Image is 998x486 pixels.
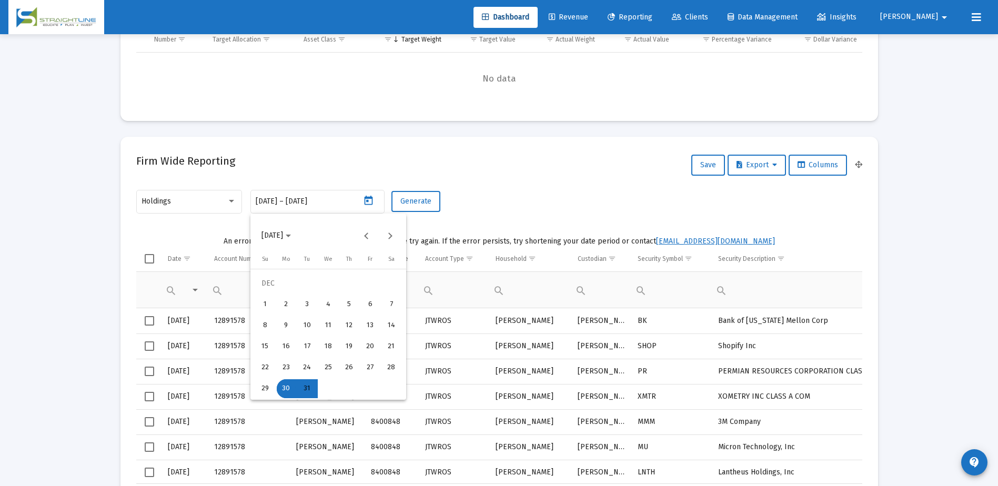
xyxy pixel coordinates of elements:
[340,358,359,377] div: 26
[255,357,276,378] button: 2024-12-22
[356,225,377,246] button: Previous month
[277,337,296,356] div: 16
[324,256,332,262] span: We
[381,336,402,357] button: 2024-12-21
[276,315,297,336] button: 2024-12-09
[297,357,318,378] button: 2024-12-24
[346,256,352,262] span: Th
[297,315,318,336] button: 2024-12-10
[360,294,381,315] button: 2024-12-06
[319,358,338,377] div: 25
[382,337,401,356] div: 21
[256,295,275,314] div: 1
[298,337,317,356] div: 17
[388,256,395,262] span: Sa
[361,337,380,356] div: 20
[318,357,339,378] button: 2024-12-25
[382,295,401,314] div: 7
[298,295,317,314] div: 3
[339,315,360,336] button: 2024-12-12
[340,337,359,356] div: 19
[360,336,381,357] button: 2024-12-20
[256,337,275,356] div: 15
[297,294,318,315] button: 2024-12-03
[381,357,402,378] button: 2024-12-28
[277,295,296,314] div: 2
[368,256,372,262] span: Fr
[277,379,296,398] div: 30
[381,315,402,336] button: 2024-12-14
[256,379,275,398] div: 29
[282,256,290,262] span: Mo
[255,378,276,399] button: 2024-12-29
[256,316,275,335] div: 8
[318,294,339,315] button: 2024-12-04
[276,378,297,399] button: 2024-12-30
[382,358,401,377] div: 28
[298,379,317,398] div: 31
[319,295,338,314] div: 4
[297,336,318,357] button: 2024-12-17
[253,225,299,246] button: Choose month and year
[255,336,276,357] button: 2024-12-15
[255,294,276,315] button: 2024-12-01
[340,316,359,335] div: 12
[276,336,297,357] button: 2024-12-16
[339,336,360,357] button: 2024-12-19
[361,295,380,314] div: 6
[339,357,360,378] button: 2024-12-26
[382,316,401,335] div: 14
[262,256,268,262] span: Su
[256,358,275,377] div: 22
[360,315,381,336] button: 2024-12-13
[298,358,317,377] div: 24
[360,357,381,378] button: 2024-12-27
[381,294,402,315] button: 2024-12-07
[276,294,297,315] button: 2024-12-02
[255,315,276,336] button: 2024-12-08
[361,358,380,377] div: 27
[319,337,338,356] div: 18
[318,336,339,357] button: 2024-12-18
[297,378,318,399] button: 2024-12-31
[318,315,339,336] button: 2024-12-11
[304,256,310,262] span: Tu
[276,357,297,378] button: 2024-12-23
[319,316,338,335] div: 11
[379,225,400,246] button: Next month
[298,316,317,335] div: 10
[361,316,380,335] div: 13
[261,231,283,240] span: [DATE]
[277,316,296,335] div: 9
[340,295,359,314] div: 5
[255,273,402,294] td: DEC
[277,358,296,377] div: 23
[339,294,360,315] button: 2024-12-05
